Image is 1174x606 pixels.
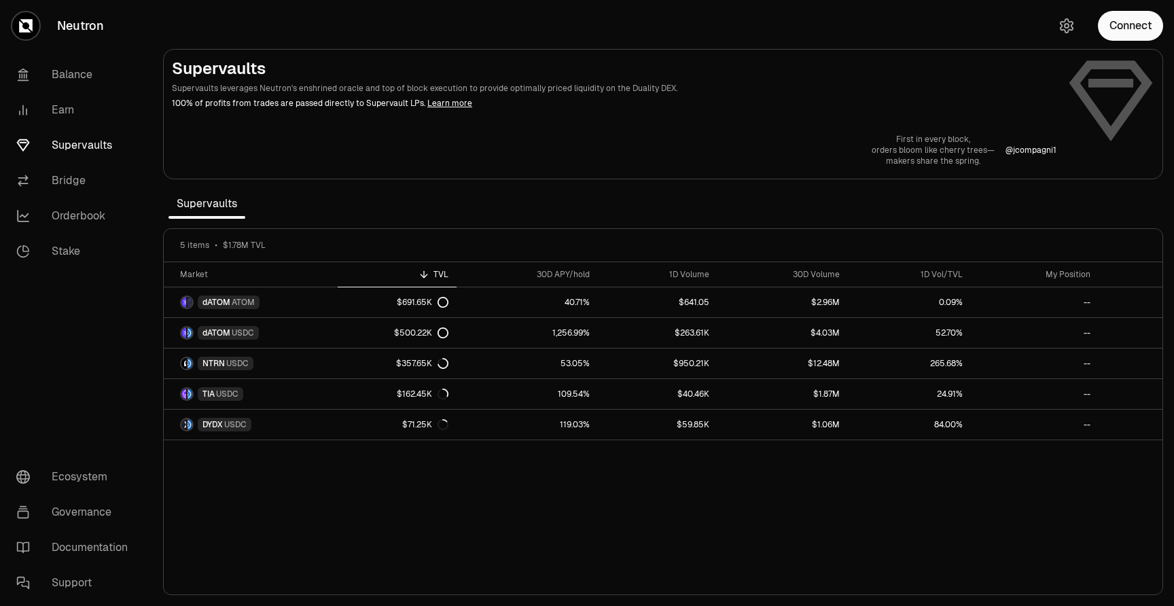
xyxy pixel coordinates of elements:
span: USDC [224,419,247,430]
span: NTRN [202,358,225,369]
a: DYDX LogoUSDC LogoDYDXUSDC [164,410,338,440]
a: $71.25K [338,410,456,440]
a: -- [971,410,1099,440]
img: USDC Logo [188,389,192,399]
div: $162.45K [397,389,448,399]
a: 40.71% [457,287,598,317]
img: ATOM Logo [188,297,192,308]
a: $1.87M [717,379,849,409]
a: 119.03% [457,410,598,440]
a: Bridge [5,163,147,198]
span: TIA [202,389,215,399]
a: $357.65K [338,349,456,378]
a: Learn more [427,98,472,109]
img: USDC Logo [188,327,192,338]
div: 1D Vol/TVL [856,269,963,280]
img: dATOM Logo [181,297,186,308]
p: Supervaults leverages Neutron's enshrined oracle and top of block execution to provide optimally ... [172,82,1056,94]
div: 1D Volume [606,269,709,280]
a: $500.22K [338,318,456,348]
a: First in every block,orders bloom like cherry trees—makers share the spring. [872,134,995,166]
a: $59.85K [598,410,717,440]
a: -- [971,349,1099,378]
a: $2.96M [717,287,849,317]
p: makers share the spring. [872,156,995,166]
a: $641.05 [598,287,717,317]
span: USDC [232,327,254,338]
p: First in every block, [872,134,995,145]
a: NTRN LogoUSDC LogoNTRNUSDC [164,349,338,378]
div: $357.65K [396,358,448,369]
a: 24.91% [848,379,971,409]
a: 53.05% [457,349,598,378]
span: Supervaults [168,190,245,217]
a: $4.03M [717,318,849,348]
a: -- [971,287,1099,317]
div: 30D Volume [726,269,840,280]
a: Ecosystem [5,459,147,495]
p: 100% of profits from trades are passed directly to Supervault LPs. [172,97,1056,109]
a: 109.54% [457,379,598,409]
img: dATOM Logo [181,327,186,338]
a: 52.70% [848,318,971,348]
a: Stake [5,234,147,269]
a: Support [5,565,147,601]
a: Earn [5,92,147,128]
p: @ jcompagni1 [1006,145,1056,156]
a: $40.46K [598,379,717,409]
a: $691.65K [338,287,456,317]
a: Governance [5,495,147,530]
a: Supervaults [5,128,147,163]
button: Connect [1098,11,1163,41]
span: DYDX [202,419,223,430]
img: TIA Logo [181,389,186,399]
span: USDC [216,389,238,399]
a: 1,256.99% [457,318,598,348]
a: 265.68% [848,349,971,378]
div: My Position [979,269,1090,280]
div: TVL [346,269,448,280]
a: $950.21K [598,349,717,378]
a: 84.00% [848,410,971,440]
a: -- [971,318,1099,348]
a: Balance [5,57,147,92]
p: orders bloom like cherry trees— [872,145,995,156]
span: 5 items [180,240,209,251]
a: 0.09% [848,287,971,317]
a: TIA LogoUSDC LogoTIAUSDC [164,379,338,409]
img: USDC Logo [188,358,192,369]
a: Documentation [5,530,147,565]
img: USDC Logo [188,419,192,430]
a: Orderbook [5,198,147,234]
a: -- [971,379,1099,409]
div: $71.25K [402,419,448,430]
img: NTRN Logo [181,358,186,369]
div: Market [180,269,330,280]
a: $12.48M [717,349,849,378]
a: $1.06M [717,410,849,440]
img: DYDX Logo [181,419,186,430]
div: $691.65K [397,297,448,308]
span: ATOM [232,297,255,308]
span: dATOM [202,327,230,338]
span: $1.78M TVL [223,240,266,251]
h2: Supervaults [172,58,1056,79]
a: dATOM LogoUSDC LogodATOMUSDC [164,318,338,348]
a: $162.45K [338,379,456,409]
span: dATOM [202,297,230,308]
span: USDC [226,358,249,369]
a: dATOM LogoATOM LogodATOMATOM [164,287,338,317]
div: 30D APY/hold [465,269,590,280]
div: $500.22K [394,327,448,338]
a: @jcompagni1 [1006,145,1056,156]
a: $263.61K [598,318,717,348]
